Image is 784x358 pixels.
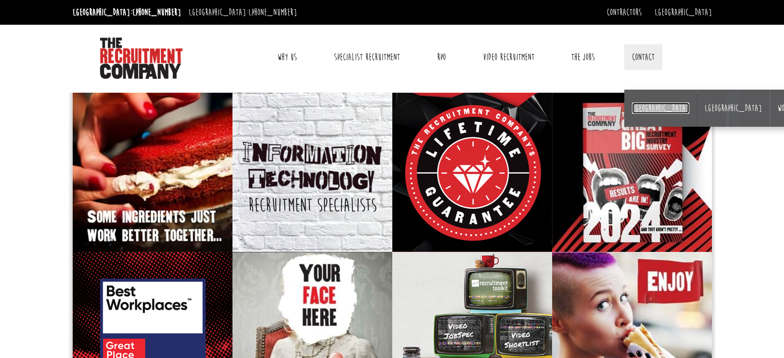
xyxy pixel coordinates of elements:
[132,7,181,18] a: [PHONE_NUMBER]
[100,38,182,79] img: The Recruitment Company
[429,44,454,70] a: RPO
[607,7,642,18] a: Contractors
[655,7,712,18] a: [GEOGRAPHIC_DATA]
[70,4,184,21] li: [GEOGRAPHIC_DATA]:
[632,103,689,114] a: [GEOGRAPHIC_DATA]
[475,44,542,70] a: Video Recruitment
[270,44,305,70] a: Why Us
[624,44,662,70] a: Contact
[326,44,408,70] a: Specialist Recruitment
[186,4,299,21] li: [GEOGRAPHIC_DATA]:
[248,7,297,18] a: [PHONE_NUMBER]
[705,103,762,114] a: [GEOGRAPHIC_DATA]
[563,44,603,70] a: The Jobs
